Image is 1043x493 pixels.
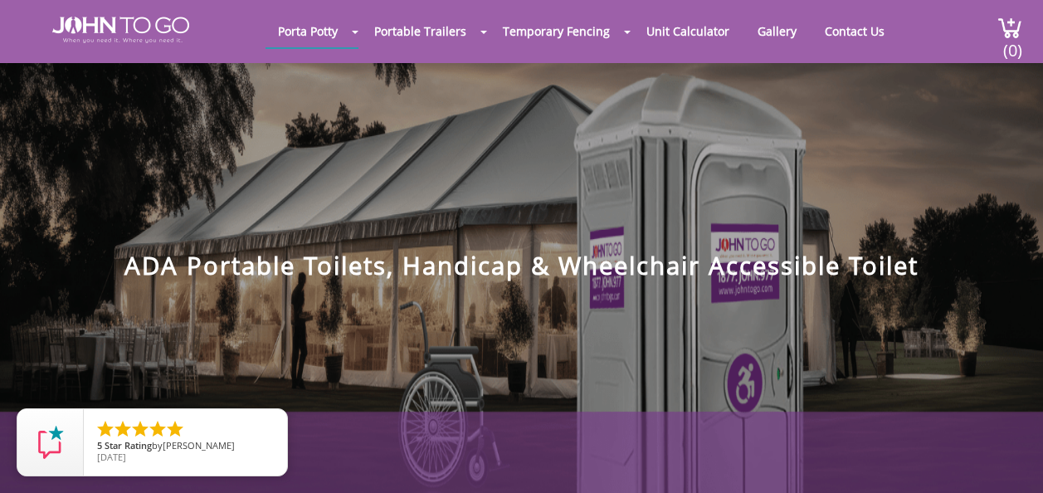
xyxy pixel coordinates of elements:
[52,17,189,43] img: JOHN to go
[745,15,809,47] a: Gallery
[634,15,742,47] a: Unit Calculator
[977,427,1043,493] button: Live Chat
[97,441,274,452] span: by
[148,419,168,439] li: 
[95,419,115,439] li: 
[113,419,133,439] li: 
[165,419,185,439] li: 
[1003,26,1023,61] span: (0)
[163,439,235,452] span: [PERSON_NAME]
[130,419,150,439] li: 
[812,15,897,47] a: Contact Us
[997,17,1022,39] img: cart a
[490,15,622,47] a: Temporary Fencing
[97,451,126,463] span: [DATE]
[362,15,479,47] a: Portable Trailers
[34,426,67,459] img: Review Rating
[97,439,102,452] span: 5
[105,439,152,452] span: Star Rating
[266,15,350,47] a: Porta Potty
